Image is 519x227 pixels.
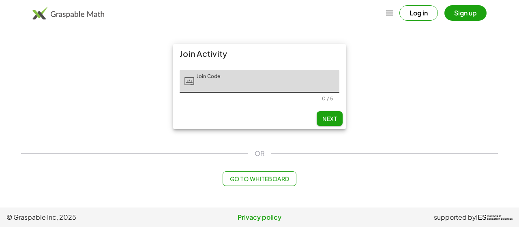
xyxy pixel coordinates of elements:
a: Privacy policy [175,212,344,222]
span: © Graspable Inc, 2025 [6,212,175,222]
button: Sign up [444,5,487,21]
button: Go to Whiteboard [223,171,296,186]
a: IESInstitute ofEducation Sciences [476,212,513,222]
span: Next [322,115,337,122]
span: Institute of Education Sciences [487,215,513,221]
span: supported by [434,212,476,222]
div: Join Activity [173,44,346,63]
div: 0 / 5 [322,95,333,102]
span: Go to Whiteboard [229,175,289,182]
button: Next [317,111,343,126]
span: OR [255,149,264,158]
span: IES [476,214,487,221]
button: Log in [399,5,438,21]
